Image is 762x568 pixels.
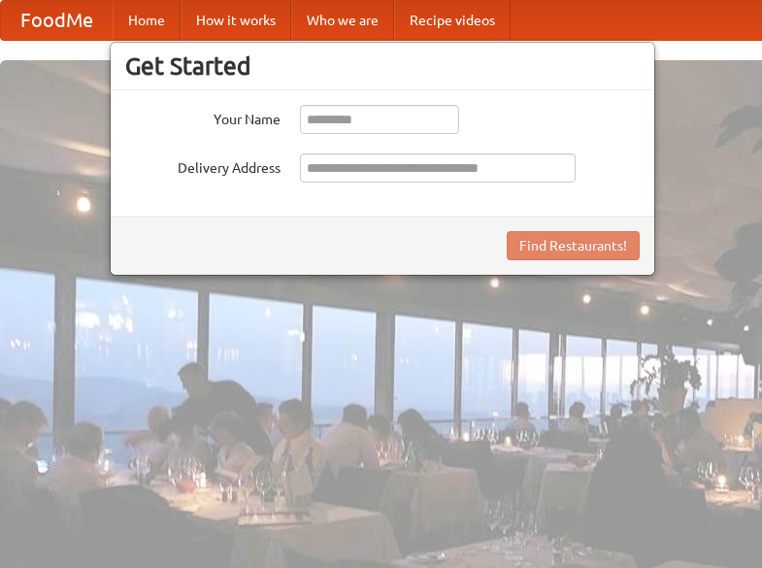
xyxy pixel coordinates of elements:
[181,1,291,40] a: How it works
[113,1,181,40] a: Home
[291,1,394,40] a: Who we are
[1,1,113,40] a: FoodMe
[125,105,281,129] label: Your Name
[125,51,640,81] h3: Get Started
[507,231,640,260] button: Find Restaurants!
[394,1,511,40] a: Recipe videos
[125,153,281,178] label: Delivery Address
